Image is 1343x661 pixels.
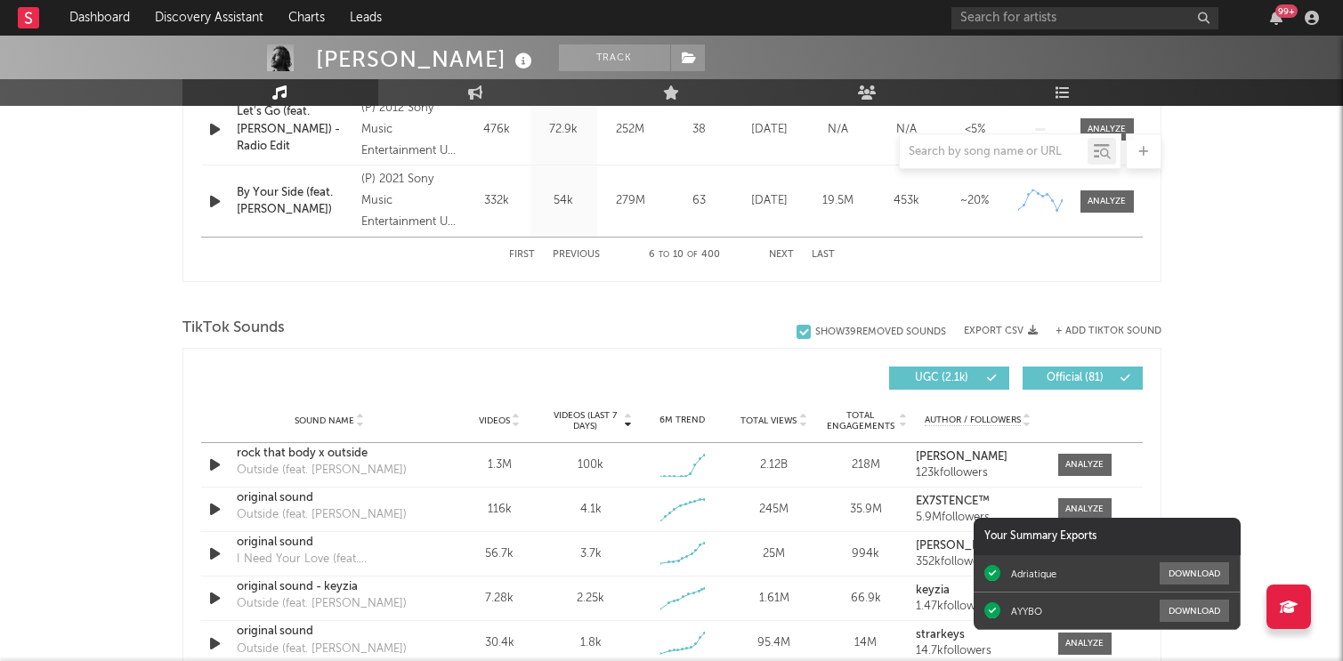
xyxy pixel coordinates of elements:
div: 6 10 400 [635,245,733,266]
a: strarkeys [916,629,1040,641]
strong: strarkeys [916,629,965,641]
button: Next [769,250,794,260]
a: [PERSON_NAME] boy [916,540,1040,552]
div: N/A [808,121,868,139]
span: Total Engagements [824,410,896,431]
div: 7.28k [458,590,541,608]
span: TikTok Sounds [182,318,285,339]
div: 1.8k [580,634,602,652]
div: Your Summary Exports [974,518,1241,555]
span: Official ( 81 ) [1034,373,1116,383]
div: 218M [824,456,907,474]
span: to [659,251,669,259]
div: 14M [824,634,907,652]
div: ~ 20 % [945,192,1005,210]
div: Show 39 Removed Sounds [815,326,946,338]
strong: keyzia [916,584,950,596]
span: Videos [479,415,510,426]
div: 19.5M [808,192,868,210]
div: 99 + [1275,4,1298,18]
div: 38 [668,121,731,139]
button: Last [812,250,835,260]
div: 63 [668,192,731,210]
div: 100k [578,456,603,474]
div: 352k followers [916,556,1040,568]
button: + Add TikTok Sound [1056,326,1161,336]
div: original sound - keyzia [237,578,423,596]
div: (P) 2021 Sony Music Entertainment UK Limited [361,169,458,233]
a: EX7STENCE™ [916,496,1040,508]
a: [PERSON_NAME] [916,451,1040,464]
button: First [509,250,535,260]
button: Official(81) [1023,367,1143,390]
input: Search for artists [951,7,1218,29]
div: 252M [602,121,659,139]
div: 279M [602,192,659,210]
div: 476k [468,121,526,139]
div: 56.7k [458,545,541,563]
button: UGC(2.1k) [889,367,1009,390]
button: Export CSV [964,326,1038,336]
a: rock that body x outside [237,445,423,463]
strong: EX7STENCE™ [916,496,990,507]
a: original sound [237,534,423,552]
span: Sound Name [295,415,354,426]
div: 332k [468,192,526,210]
div: (P) 2012 Sony Music Entertainment UK Limited [361,98,458,162]
span: Author / Followers [925,415,1021,426]
div: 72.9k [535,121,593,139]
div: 6M Trend [641,414,724,427]
div: 66.9k [824,590,907,608]
input: Search by song name or URL [900,145,1088,159]
div: 95.4M [732,634,815,652]
div: N/A [877,121,936,139]
div: 30.4k [458,634,541,652]
div: Outside (feat. [PERSON_NAME]) [237,595,407,613]
button: Download [1160,600,1229,622]
strong: [PERSON_NAME] boy [916,540,1034,552]
span: of [687,251,698,259]
button: 99+ [1270,11,1282,25]
strong: [PERSON_NAME] [916,451,1007,463]
div: 1.3M [458,456,541,474]
div: 245M [732,501,815,519]
div: Adriatique [1011,568,1056,580]
div: 1.61M [732,590,815,608]
a: original sound [237,623,423,641]
div: I Need Your Love (feat. [PERSON_NAME]) [237,551,423,568]
div: AYYBO [1011,605,1042,617]
div: 2.12B [732,456,815,474]
div: [DATE] [740,121,799,139]
div: 4.1k [580,501,602,519]
a: keyzia [916,584,1040,597]
div: 54k [535,192,593,210]
div: 453k [877,192,936,210]
a: Let's Go (feat. [PERSON_NAME]) - Radio Edit [237,103,353,156]
a: By Your Side (feat. [PERSON_NAME]) [237,184,353,219]
div: 2.25k [577,590,604,608]
div: 116k [458,501,541,519]
div: [DATE] [740,192,799,210]
div: 1.47k followers [916,601,1040,613]
button: Download [1160,562,1229,584]
button: Previous [553,250,600,260]
div: 14.7k followers [916,645,1040,657]
button: Track [559,44,670,71]
div: 994k [824,545,907,563]
a: original sound [237,489,423,507]
div: <5% [945,121,1005,139]
button: + Add TikTok Sound [1038,326,1161,336]
div: Outside (feat. [PERSON_NAME]) [237,462,407,480]
div: [PERSON_NAME] [316,44,537,74]
div: 3.7k [580,545,602,563]
div: 35.9M [824,501,907,519]
div: 5.9M followers [916,512,1040,524]
div: 123k followers [916,467,1040,480]
div: Outside (feat. [PERSON_NAME]) [237,641,407,658]
div: Outside (feat. [PERSON_NAME]) [237,506,407,524]
div: 25M [732,545,815,563]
